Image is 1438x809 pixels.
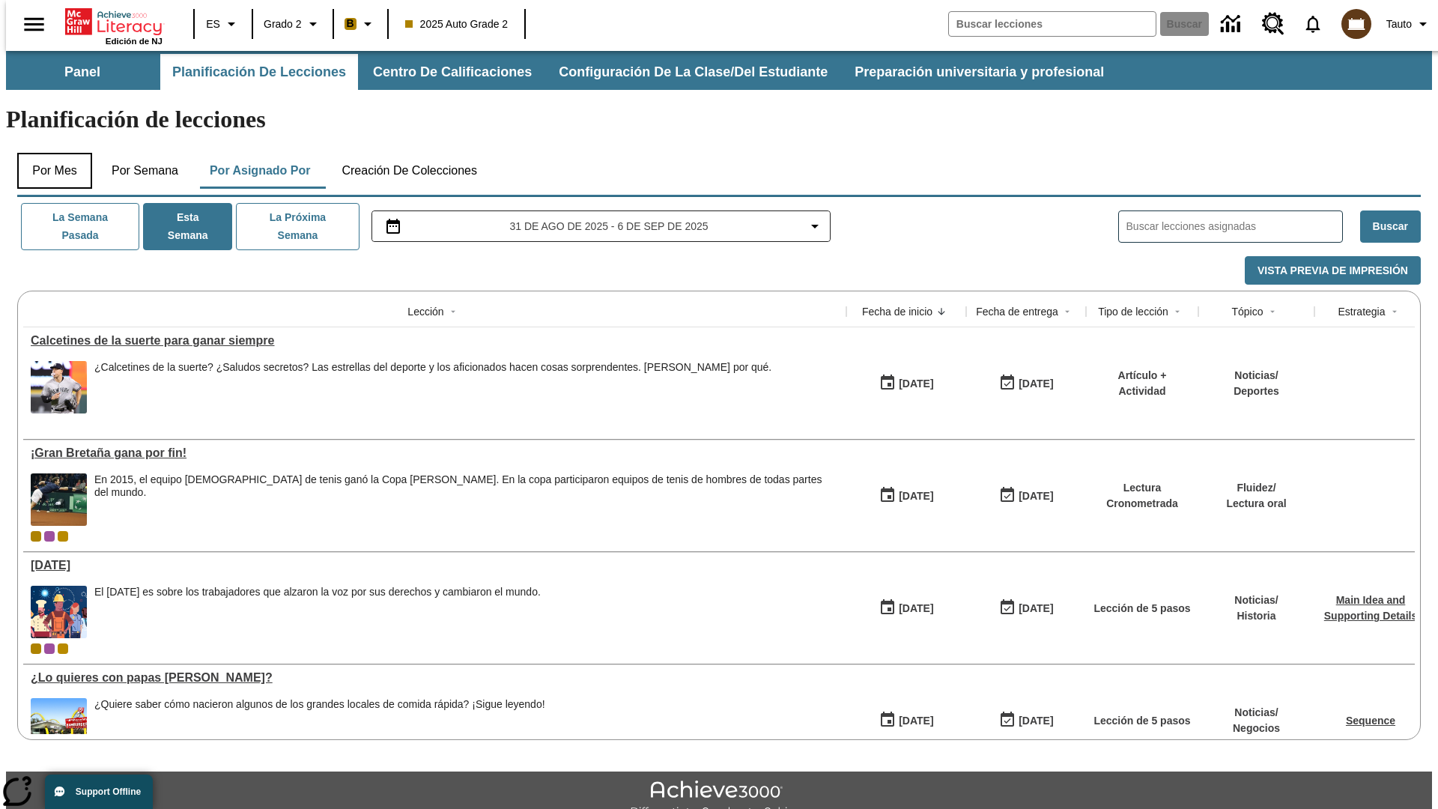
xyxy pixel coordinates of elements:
p: Historia [1234,608,1278,624]
svg: Collapse Date Range Filter [806,217,824,235]
button: Por asignado por [198,153,323,189]
button: Por mes [17,153,92,189]
a: Notificaciones [1293,4,1332,43]
p: Lección de 5 pasos [1093,601,1190,616]
a: Portada [65,7,163,37]
p: Deportes [1234,384,1279,399]
div: ¿Calcetines de la suerte? ¿Saludos secretos? Las estrellas del deporte y los aficionados hacen co... [94,361,771,413]
div: Subbarra de navegación [6,54,1117,90]
div: ¿Quiere saber cómo nacieron algunos de los grandes locales de comida rápida? ¡Sigue leyendo! [94,698,545,711]
button: Por semana [100,153,190,189]
button: 07/03/26: Último día en que podrá accederse la lección [994,706,1058,735]
div: ¿Quiere saber cómo nacieron algunos de los grandes locales de comida rápida? ¡Sigue leyendo! [94,698,545,751]
p: Noticias / [1234,593,1278,608]
div: OL 2025 Auto Grade 3 [44,643,55,654]
div: [DATE] [899,712,933,730]
p: Fluidez / [1226,480,1286,496]
p: Lectura oral [1226,496,1286,512]
button: 09/01/25: Primer día en que estuvo disponible la lección [874,594,938,622]
button: La semana pasada [21,203,139,250]
button: 09/02/25: Primer día en que estuvo disponible la lección [874,369,938,398]
button: Panel [7,54,157,90]
button: Abrir el menú lateral [12,2,56,46]
button: La próxima semana [236,203,359,250]
button: Sort [1058,303,1076,321]
button: Configuración de la clase/del estudiante [547,54,840,90]
div: ¿Lo quieres con papas fritas? [31,671,839,685]
div: Clase actual [31,643,41,654]
div: Lección [407,304,443,319]
div: Fecha de entrega [976,304,1058,319]
p: Lección de 5 pasos [1093,713,1190,729]
p: Lectura Cronometrada [1093,480,1191,512]
span: Edición de NJ [106,37,163,46]
button: Seleccione el intervalo de fechas opción del menú [378,217,825,235]
button: Lenguaje: ES, Selecciona un idioma [199,10,247,37]
button: Sort [1263,303,1281,321]
a: Día del Trabajo, Lecciones [31,559,839,572]
p: Noticias / [1233,705,1280,721]
div: El Día del Trabajo es sobre los trabajadores que alzaron la voz por sus derechos y cambiaron el m... [94,586,541,638]
button: Perfil/Configuración [1380,10,1438,37]
div: En 2015, el equipo británico de tenis ganó la Copa Davis. En la copa participaron equipos de teni... [94,473,839,526]
a: Calcetines de la suerte para ganar siempre, Lecciones [31,334,839,348]
span: ES [206,16,220,32]
h1: Planificación de lecciones [6,106,1432,133]
input: Buscar campo [949,12,1156,36]
span: Support Offline [76,787,141,797]
span: 31 de ago de 2025 - 6 de sep de 2025 [509,219,708,234]
div: [DATE] [1019,712,1053,730]
button: Esta semana [143,203,232,250]
a: ¿Lo quieres con papas fritas?, Lecciones [31,671,839,685]
p: Noticias / [1234,368,1279,384]
div: Día del Trabajo [31,559,839,572]
div: New 2025 class [58,531,68,542]
div: [DATE] [1019,375,1053,393]
div: [DATE] [1019,487,1053,506]
span: New 2025 class [58,643,68,654]
button: Escoja un nuevo avatar [1332,4,1380,43]
a: Main Idea and Supporting Details [1324,594,1417,622]
img: avatar image [1341,9,1371,39]
button: Creación de colecciones [330,153,489,189]
img: Tenista británico Andy Murray extendiendo todo su cuerpo para alcanzar una pelota durante un part... [31,473,87,526]
input: Buscar lecciones asignadas [1126,216,1342,237]
div: ¡Gran Bretaña gana por fin! [31,446,839,460]
button: Sort [932,303,950,321]
button: 07/26/25: Primer día en que estuvo disponible la lección [874,706,938,735]
div: Tópico [1231,304,1263,319]
button: Preparación universitaria y profesional [843,54,1116,90]
button: 09/02/25: Último día en que podrá accederse la lección [994,369,1058,398]
div: En 2015, el equipo [DEMOGRAPHIC_DATA] de tenis ganó la Copa [PERSON_NAME]. En la copa participaro... [94,473,839,499]
div: [DATE] [899,375,933,393]
span: Grado 2 [264,16,302,32]
span: Tauto [1386,16,1412,32]
button: Grado: Grado 2, Elige un grado [258,10,328,37]
a: ¡Gran Bretaña gana por fin!, Lecciones [31,446,839,460]
button: Support Offline [45,775,153,809]
img: Uno de los primeros locales de McDonald's, con el icónico letrero rojo y los arcos amarillos. [31,698,87,751]
div: [DATE] [899,599,933,618]
button: Buscar [1360,210,1421,243]
button: 09/01/25: Primer día en que estuvo disponible la lección [874,482,938,510]
div: Clase actual [31,531,41,542]
button: Vista previa de impresión [1245,256,1421,285]
div: Calcetines de la suerte para ganar siempre [31,334,839,348]
div: ¿Calcetines de la suerte? ¿Saludos secretos? Las estrellas del deporte y los aficionados hacen co... [94,361,771,374]
button: Sort [1386,303,1404,321]
button: Planificación de lecciones [160,54,358,90]
img: un jugador de béisbol hace una pompa de chicle mientras corre. [31,361,87,413]
div: Subbarra de navegación [6,51,1432,90]
div: [DATE] [899,487,933,506]
button: 09/07/25: Último día en que podrá accederse la lección [994,482,1058,510]
div: Tipo de lección [1098,304,1168,319]
div: El [DATE] es sobre los trabajadores que alzaron la voz por sus derechos y cambiaron el mundo. [94,586,541,599]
